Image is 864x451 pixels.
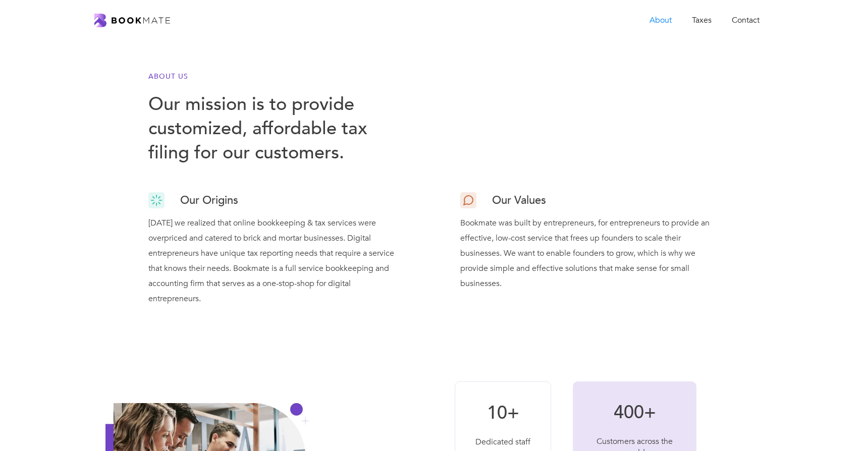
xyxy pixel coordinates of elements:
[593,402,676,424] h1: 400+
[460,210,716,291] div: Bookmate was built by entrepreneurs, for entrepreneurs to provide an effective, low-cost service ...
[148,71,404,82] h6: About Us
[475,402,530,424] h1: 10+
[148,92,404,165] h1: Our mission is to provide customized, affordable tax filing for our customers.
[475,436,530,447] div: Dedicated staff
[639,10,682,31] a: About
[180,190,238,210] h3: Our Origins
[492,190,546,210] h3: Our Values
[148,210,404,306] div: [DATE] we realized that online bookkeeping & tax services were overpriced and catered to brick an...
[682,10,722,31] a: Taxes
[722,10,770,31] a: Contact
